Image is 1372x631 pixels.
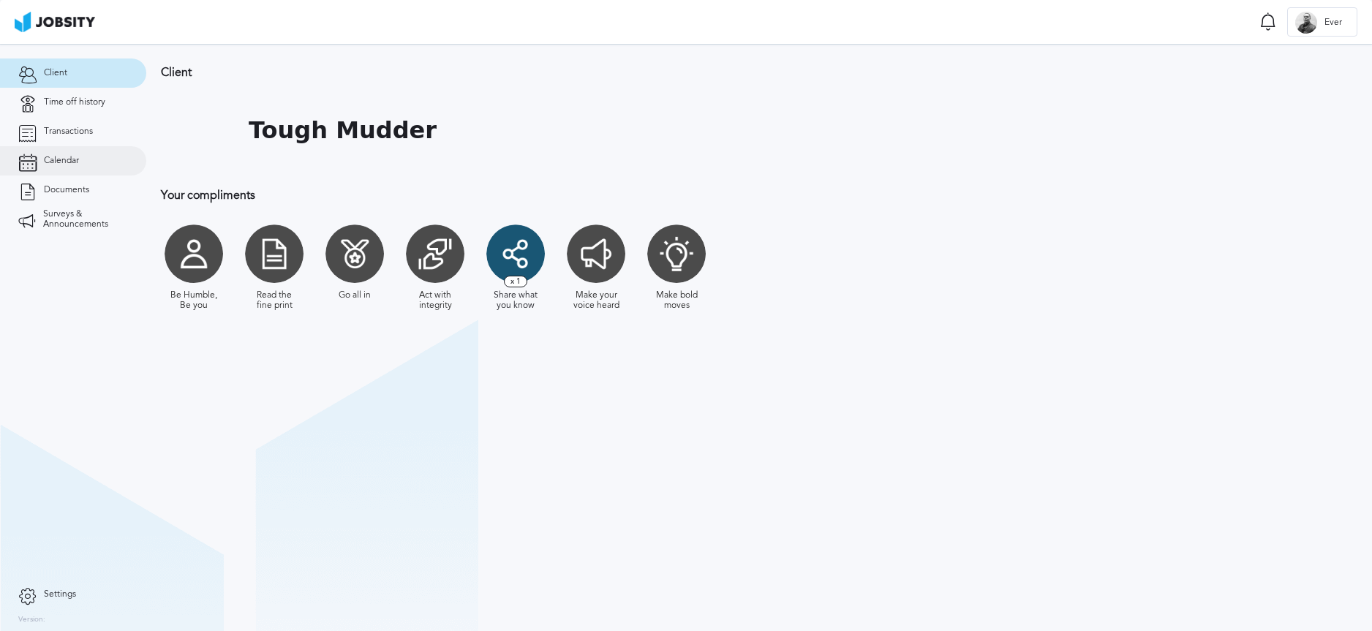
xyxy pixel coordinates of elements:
[161,66,954,79] h3: Client
[651,290,702,311] div: Make bold moves
[44,589,76,600] span: Settings
[15,12,95,32] img: ab4bad089aa723f57921c736e9817d99.png
[504,276,527,287] span: x 1
[339,290,371,301] div: Go all in
[570,290,622,311] div: Make your voice heard
[410,290,461,311] div: Act with integrity
[249,117,437,144] h1: Tough Mudder
[1317,18,1349,28] span: Ever
[490,290,541,311] div: Share what you know
[1287,7,1357,37] button: EEver
[43,209,128,230] span: Surveys & Announcements
[168,290,219,311] div: Be Humble, Be you
[44,156,79,166] span: Calendar
[44,126,93,137] span: Transactions
[44,185,89,195] span: Documents
[161,189,954,202] h3: Your compliments
[1295,12,1317,34] div: E
[18,616,45,624] label: Version:
[249,290,300,311] div: Read the fine print
[44,68,67,78] span: Client
[44,97,105,107] span: Time off history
